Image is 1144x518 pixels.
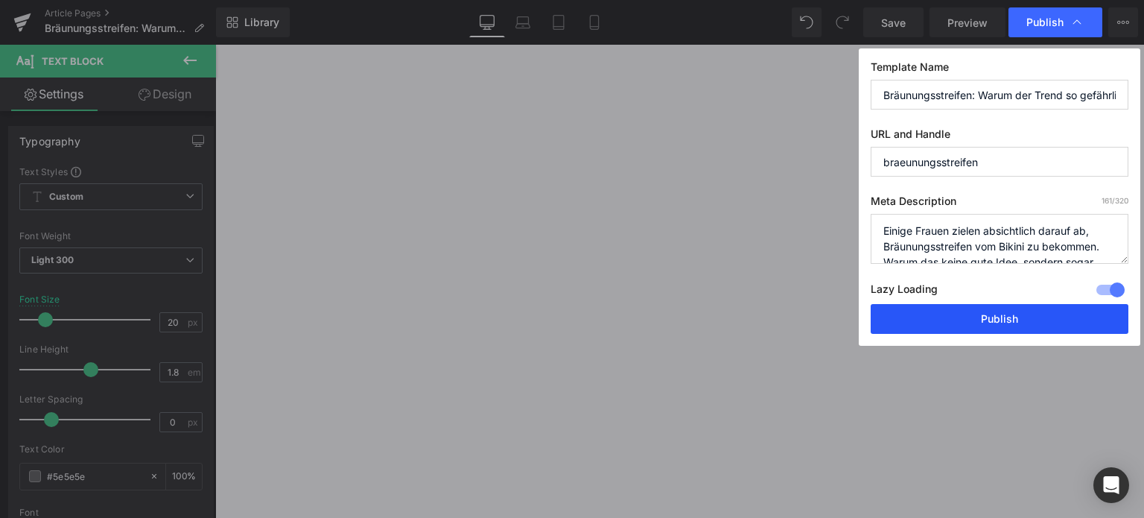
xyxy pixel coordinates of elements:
[1102,196,1128,205] span: /320
[1102,196,1112,205] span: 161
[871,60,1128,80] label: Template Name
[1093,467,1129,503] div: Open Intercom Messenger
[1026,16,1064,29] span: Publish
[871,304,1128,334] button: Publish
[871,195,1128,214] label: Meta Description
[871,214,1128,264] textarea: Einige Frauen zielen absichtlich darauf ab, Bräunungsstreifen vom Bikini zu bekommen. Warum das k...
[871,279,938,304] label: Lazy Loading
[871,127,1128,147] label: URL and Handle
